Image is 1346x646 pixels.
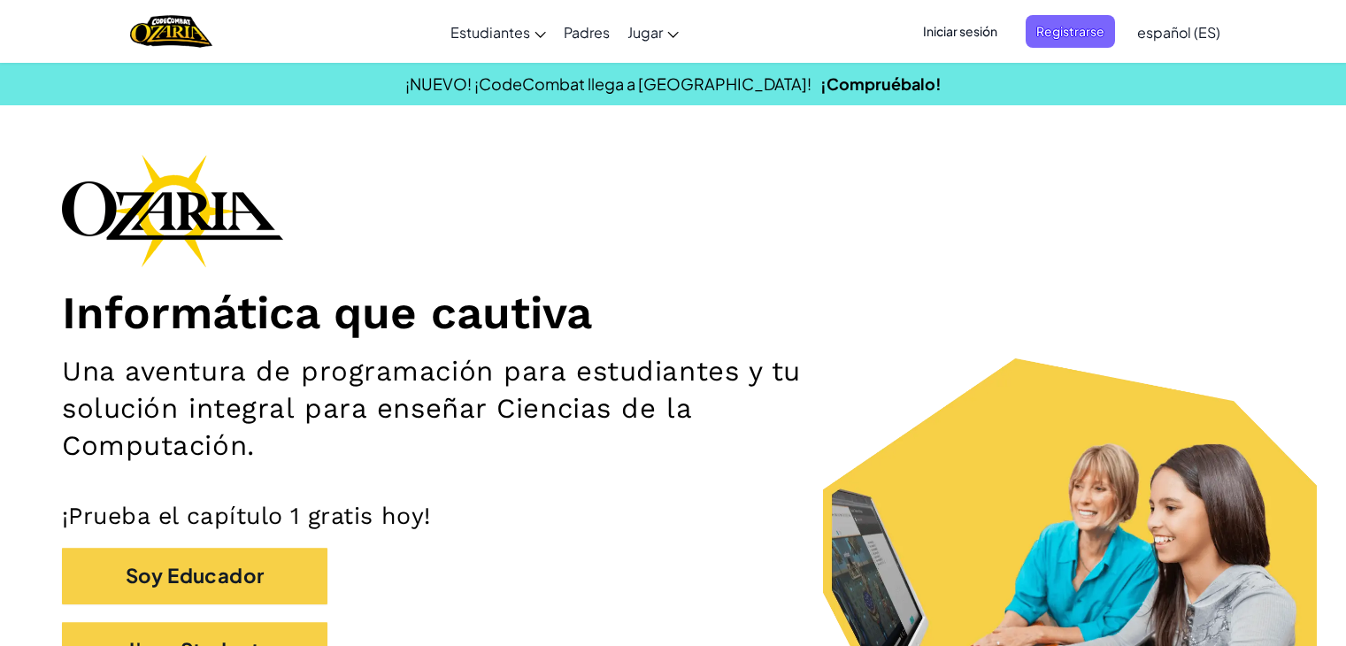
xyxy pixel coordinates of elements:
[62,501,1284,530] p: ¡Prueba el capítulo 1 gratis hoy!
[1128,8,1229,56] a: español (ES)
[912,15,1008,48] button: Iniciar sesión
[62,353,881,465] h2: Una aventura de programación para estudiantes y tu solución integral para enseñar Ciencias de la ...
[62,285,1284,340] h1: Informática que cautiva
[62,548,327,604] button: Soy Educador
[450,23,530,42] span: Estudiantes
[1026,15,1115,48] button: Registrarse
[619,8,688,56] a: Jugar
[442,8,555,56] a: Estudiantes
[130,13,212,50] img: Home
[62,154,283,267] img: Ozaria branding logo
[820,73,942,94] a: ¡Compruébalo!
[130,13,212,50] a: Ozaria by CodeCombat logo
[555,8,619,56] a: Padres
[627,23,663,42] span: Jugar
[405,73,811,94] span: ¡NUEVO! ¡CodeCombat llega a [GEOGRAPHIC_DATA]!
[1137,23,1220,42] span: español (ES)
